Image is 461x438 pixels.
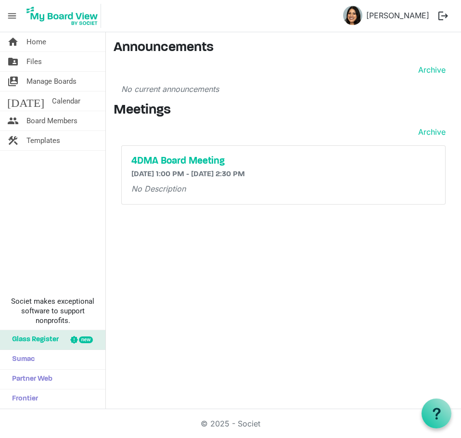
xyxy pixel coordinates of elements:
span: folder_shared [7,52,19,71]
a: [PERSON_NAME] [362,6,433,25]
span: Board Members [26,111,77,130]
img: My Board View Logo [24,4,101,28]
span: Files [26,52,42,71]
p: No current announcements [121,83,446,95]
span: Societ makes exceptional software to support nonprofits. [4,296,101,325]
span: menu [3,7,21,25]
span: people [7,111,19,130]
span: Templates [26,131,60,150]
button: logout [433,6,453,26]
span: Partner Web [7,370,52,389]
img: OzsX2RDGWKhiWvOBCB6ebuyfwpcsEYcD3zKd5uR25xuS_78scQQBKMEVV0mAsbs94LqXyldN3pc72z9e4sxdOA_thumb.png [343,6,362,25]
span: Frontier [7,389,38,409]
h6: [DATE] 1:00 PM - [DATE] 2:30 PM [131,170,435,179]
div: new [79,336,93,343]
span: Manage Boards [26,72,77,91]
span: construction [7,131,19,150]
a: Archive [414,64,446,76]
a: Archive [414,126,446,138]
span: home [7,32,19,52]
span: Sumac [7,350,35,369]
a: My Board View Logo [24,4,105,28]
h3: Meetings [114,103,453,119]
span: Home [26,32,46,52]
span: Calendar [52,91,80,111]
span: [DATE] [7,91,44,111]
p: No Description [131,183,435,194]
h3: Announcements [114,40,453,56]
span: switch_account [7,72,19,91]
a: © 2025 - Societ [201,419,260,428]
a: 4DMA Board Meeting [131,155,435,167]
span: Glass Register [7,330,59,349]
